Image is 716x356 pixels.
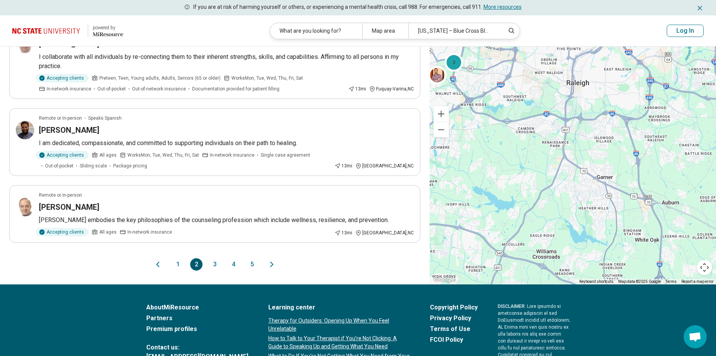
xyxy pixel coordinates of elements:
span: Documentation provided for patient filling [192,85,279,92]
button: Map camera controls [697,260,712,275]
button: Previous page [153,258,162,271]
a: Terms of Use [430,324,478,334]
span: All ages [99,152,117,159]
span: DISCLAIMER [498,304,525,309]
div: [US_STATE] – Blue Cross Blue Shield [408,23,500,39]
span: Package pricing [113,162,147,169]
div: 13 mi [335,229,352,236]
h3: [PERSON_NAME] [39,125,99,135]
div: 2 [445,53,463,71]
a: Terms (opens in new tab) [666,279,677,284]
button: Keyboard shortcuts [579,279,614,284]
div: What are you looking for? [270,23,362,39]
button: 4 [227,258,239,271]
a: Learning center [268,303,410,312]
button: Dismiss [696,3,704,12]
p: Remote or In-person [39,192,82,199]
a: Report a map error [681,279,714,284]
a: Copyright Policy [430,303,478,312]
span: Sliding scale [80,162,107,169]
a: Open this area in Google Maps (opens a new window) [432,274,457,284]
a: Therapy for Outsiders: Opening Up When You Feel Unrelatable [268,317,410,333]
span: In-network insurance [210,152,254,159]
a: North Carolina State University powered by [12,22,123,40]
p: If you are at risk of harming yourself or others, or experiencing a mental health crisis, call 98... [193,3,522,11]
button: 1 [172,258,184,271]
p: I collaborate with all individuals by re-connecting them to their inherent strengths, skills, and... [39,52,414,71]
button: Next page [267,258,276,271]
span: Out-of-network insurance [132,85,186,92]
div: [GEOGRAPHIC_DATA] , NC [355,162,414,169]
p: I am dedicated, compassionate, and committed to supporting individuals on their path to healing. [39,139,414,148]
span: Contact us: [146,343,248,352]
img: Google [432,274,457,284]
span: Speaks Spanish [88,115,122,122]
div: 13 mi [348,85,366,92]
span: Works Mon, Tue, Wed, Thu, Fri, Sat [127,152,199,159]
span: In-network insurance [127,229,172,236]
span: Out-of-pocket [97,85,126,92]
img: North Carolina State University [12,22,83,40]
a: FCOI Policy [430,335,478,344]
div: Accepting clients [36,74,89,82]
span: In-network insurance [47,85,91,92]
div: Map area [362,23,408,39]
a: Partners [146,314,248,323]
span: All ages [99,229,117,236]
a: Premium profiles [146,324,248,334]
div: Open chat [684,325,707,348]
h3: [PERSON_NAME] [39,202,99,212]
div: powered by [93,24,123,31]
span: Preteen, Teen, Young adults, Adults, Seniors (65 or older) [99,75,221,82]
button: 3 [209,258,221,271]
button: 2 [190,258,202,271]
div: Accepting clients [36,228,89,236]
span: Works Mon, Tue, Wed, Thu, Fri, Sat [231,75,303,82]
button: Log In [667,25,704,37]
p: [PERSON_NAME] embodies the key philosophies of the counseling profession which include wellness, ... [39,216,414,225]
div: Accepting clients [36,151,89,159]
button: Zoom out [433,122,449,137]
span: Single case agreement [261,152,310,159]
a: How to Talk to Your Therapist if You’re Not Clicking: A Guide to Speaking Up and Getting What You... [268,334,410,351]
div: Fuquay-Varina , NC [369,85,414,92]
button: 5 [246,258,258,271]
div: [GEOGRAPHIC_DATA] , NC [355,229,414,236]
a: AboutMiResource [146,303,248,312]
span: Out-of-pocket [45,162,74,169]
button: Zoom in [433,106,449,122]
span: Map data ©2025 Google [618,279,661,284]
p: Remote or In-person [39,115,82,122]
a: Privacy Policy [430,314,478,323]
a: More resources [483,4,522,10]
div: 13 mi [335,162,352,169]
